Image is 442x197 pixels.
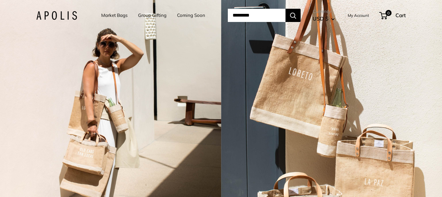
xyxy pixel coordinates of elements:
span: Currency [313,7,335,16]
img: Apolis [36,11,77,20]
span: USD $ [313,15,328,22]
span: Cart [395,12,406,18]
a: Group Gifting [138,11,166,20]
span: 0 [386,10,392,16]
a: My Account [348,12,369,19]
a: 0 Cart [380,11,406,20]
button: Search [286,9,301,22]
a: Coming Soon [177,11,205,20]
input: Search... [228,9,286,22]
a: Market Bags [101,11,127,20]
button: USD $ [313,14,335,23]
